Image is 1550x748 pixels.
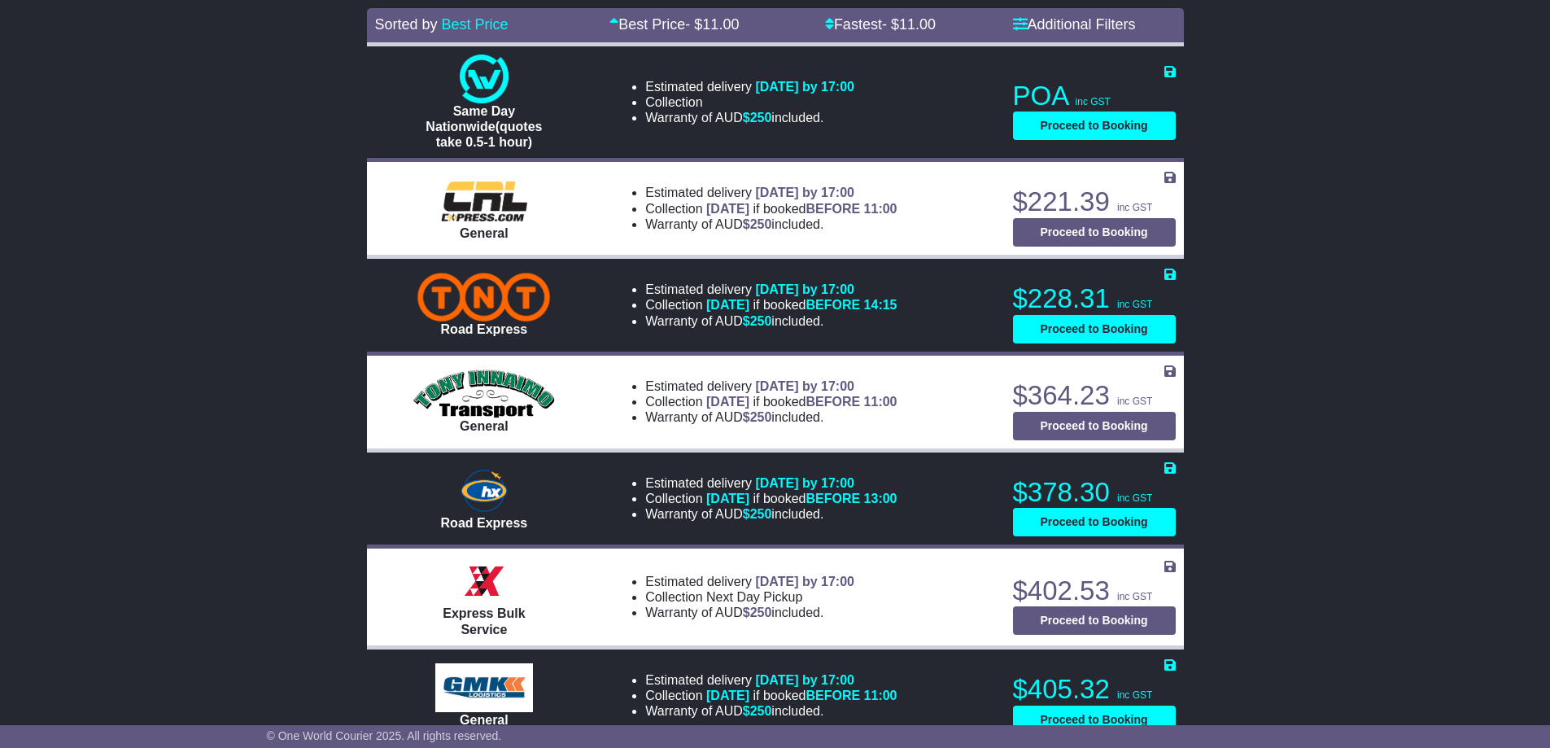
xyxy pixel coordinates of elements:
span: Sorted by [375,16,438,33]
span: 13:00 [864,492,897,505]
span: if booked [706,298,897,312]
span: [DATE] [706,689,749,702]
span: $ [743,217,772,231]
img: GMK Logistics: General [435,663,533,712]
li: Collection [645,394,897,409]
span: Express Bulk Service [443,606,525,636]
li: Estimated delivery [645,672,897,688]
li: Estimated delivery [645,378,897,394]
span: 250 [750,410,772,424]
span: $ [743,410,772,424]
span: [DATE] by 17:00 [755,673,854,687]
button: Proceed to Booking [1013,508,1176,536]
button: Proceed to Booking [1013,412,1176,440]
p: $228.31 [1013,282,1176,315]
li: Collection [645,297,897,313]
span: [DATE] [706,395,749,409]
span: BEFORE [806,492,860,505]
button: Proceed to Booking [1013,315,1176,343]
span: if booked [706,689,897,702]
span: Next Day Pickup [706,590,802,604]
button: Proceed to Booking [1013,112,1176,140]
a: Best Price- $11.00 [609,16,739,33]
span: $ [743,111,772,125]
li: Warranty of AUD included. [645,110,854,125]
span: 250 [750,507,772,521]
span: $ [743,704,772,718]
span: $ [743,314,772,328]
li: Collection [645,201,897,217]
li: Warranty of AUD included. [645,703,897,719]
span: inc GST [1117,492,1152,504]
p: $378.30 [1013,476,1176,509]
p: $364.23 [1013,379,1176,412]
span: [DATE] by 17:00 [755,80,854,94]
span: [DATE] [706,298,749,312]
span: 14:15 [864,298,897,312]
li: Estimated delivery [645,282,897,297]
p: $405.32 [1013,673,1176,706]
span: 250 [750,704,772,718]
button: Proceed to Booking [1013,706,1176,734]
span: [DATE] by 17:00 [755,186,854,199]
p: $221.39 [1013,186,1176,218]
li: Collection [645,491,897,506]
span: [DATE] by 17:00 [755,575,854,588]
span: inc GST [1117,396,1152,407]
span: BEFORE [806,202,860,216]
li: Collection [645,589,854,605]
span: 11.00 [702,16,739,33]
li: Estimated delivery [645,185,897,200]
span: 11.00 [899,16,936,33]
span: 11:00 [864,202,897,216]
span: [DATE] by 17:00 [755,476,854,490]
a: Fastest- $11.00 [825,16,936,33]
span: Road Express [441,322,528,336]
button: Proceed to Booking [1013,218,1176,247]
li: Collection [645,688,897,703]
span: [DATE] by 17:00 [755,379,854,393]
span: Same Day Nationwide(quotes take 0.5-1 hour) [426,104,542,149]
p: $402.53 [1013,575,1176,607]
li: Collection [645,94,854,110]
img: TNT Domestic: Road Express [417,273,550,322]
li: Estimated delivery [645,79,854,94]
span: Road Express [441,516,528,530]
li: Warranty of AUD included. [645,409,897,425]
span: - $ [882,16,936,33]
span: General [460,419,509,433]
span: 11:00 [864,395,897,409]
span: inc GST [1117,202,1152,213]
p: POA [1013,80,1176,112]
span: [DATE] by 17:00 [755,282,854,296]
li: Warranty of AUD included. [645,313,897,329]
img: CRL: General [431,177,538,225]
span: inc GST [1076,96,1111,107]
span: 250 [750,111,772,125]
span: if booked [706,492,897,505]
span: inc GST [1117,591,1152,602]
span: 11:00 [864,689,897,702]
button: Proceed to Booking [1013,606,1176,635]
span: $ [743,507,772,521]
img: Tony Innaimo Transport: General [413,370,555,418]
span: BEFORE [806,298,860,312]
span: inc GST [1117,689,1152,701]
span: BEFORE [806,395,860,409]
a: Additional Filters [1013,16,1136,33]
span: $ [743,606,772,619]
span: General [460,713,509,727]
span: - $ [685,16,739,33]
span: [DATE] [706,492,749,505]
span: 250 [750,606,772,619]
span: [DATE] [706,202,749,216]
span: 250 [750,314,772,328]
a: Best Price [442,16,509,33]
span: if booked [706,395,897,409]
img: One World Courier: Same Day Nationwide(quotes take 0.5-1 hour) [460,55,509,103]
span: BEFORE [806,689,860,702]
li: Warranty of AUD included. [645,605,854,620]
img: Border Express: Express Bulk Service [460,557,509,606]
li: Warranty of AUD included. [645,217,897,232]
li: Estimated delivery [645,475,897,491]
